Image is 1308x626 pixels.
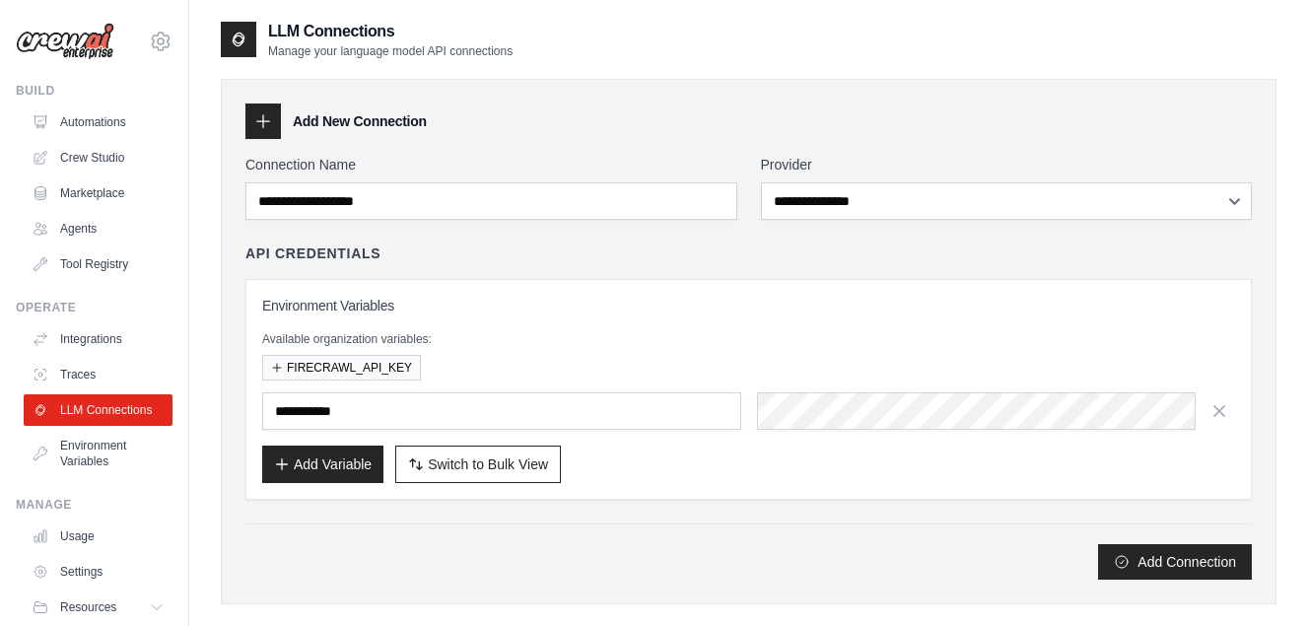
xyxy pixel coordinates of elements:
[761,155,1253,174] label: Provider
[24,142,172,174] a: Crew Studio
[428,454,548,474] span: Switch to Bulk View
[1098,544,1252,580] button: Add Connection
[24,248,172,280] a: Tool Registry
[24,359,172,390] a: Traces
[24,213,172,244] a: Agents
[262,355,421,381] button: FIRECRAWL_API_KEY
[24,556,172,588] a: Settings
[395,446,561,483] button: Switch to Bulk View
[24,177,172,209] a: Marketplace
[293,111,427,131] h3: Add New Connection
[262,331,1235,347] p: Available organization variables:
[24,323,172,355] a: Integrations
[16,23,114,60] img: Logo
[268,43,513,59] p: Manage your language model API connections
[262,296,1235,315] h3: Environment Variables
[24,521,172,552] a: Usage
[60,599,116,615] span: Resources
[245,243,380,263] h4: API Credentials
[24,430,172,477] a: Environment Variables
[24,106,172,138] a: Automations
[268,20,513,43] h2: LLM Connections
[16,83,172,99] div: Build
[245,155,737,174] label: Connection Name
[16,300,172,315] div: Operate
[16,497,172,513] div: Manage
[24,591,172,623] button: Resources
[24,394,172,426] a: LLM Connections
[262,446,383,483] button: Add Variable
